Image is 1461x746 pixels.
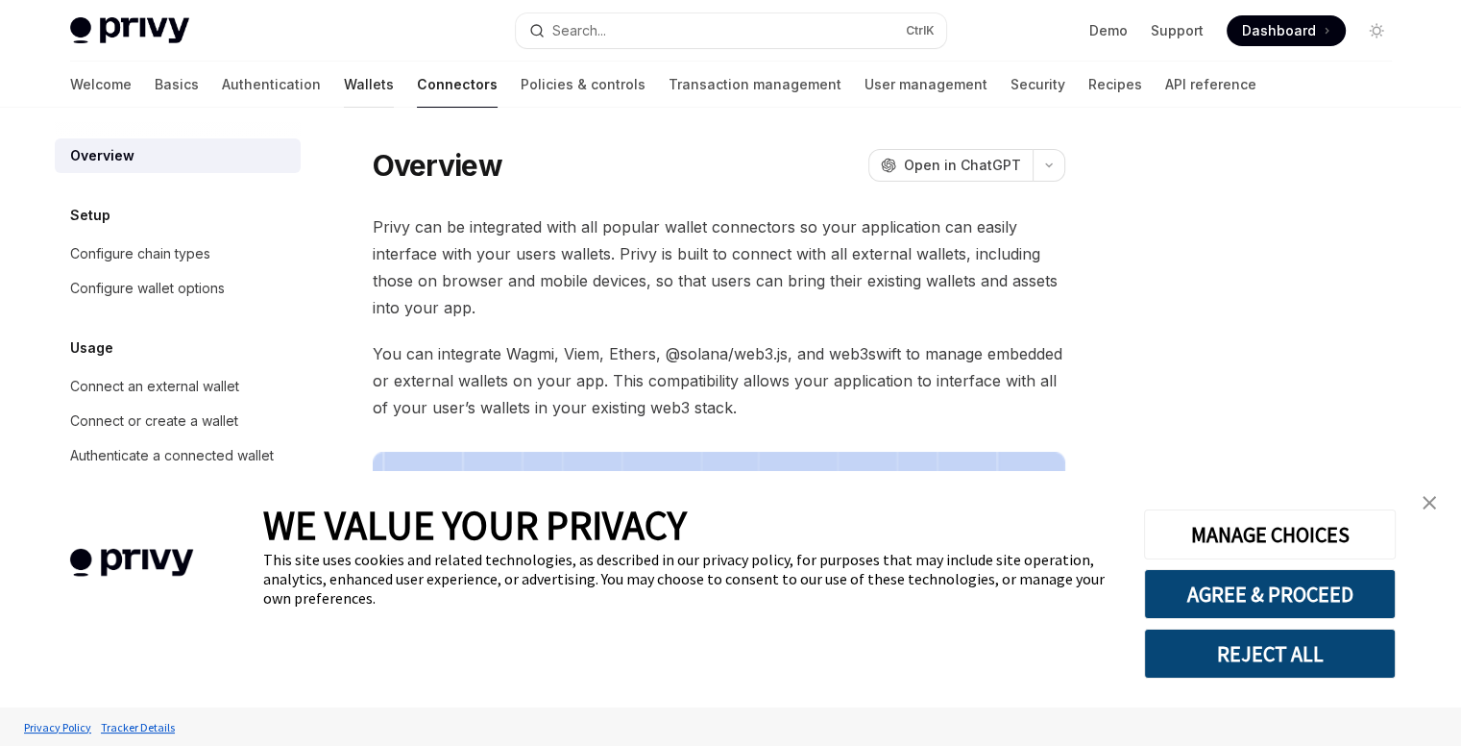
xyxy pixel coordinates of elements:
button: Toggle dark mode [1361,15,1392,46]
a: Authentication [222,62,321,108]
a: Security [1011,62,1065,108]
a: Support [1151,21,1204,40]
button: MANAGE CHOICES [1144,510,1396,559]
div: Configure chain types [70,242,210,265]
a: API reference [1165,62,1256,108]
img: company logo [29,521,234,605]
h5: Setup [70,204,110,227]
div: Overview [70,144,134,167]
button: REJECT ALL [1144,629,1396,679]
button: Open search [516,13,946,48]
a: Connect or create a wallet [55,404,301,438]
span: Ctrl K [906,23,935,38]
a: close banner [1410,484,1449,522]
div: Authenticate a connected wallet [70,444,274,467]
a: Transaction management [669,62,841,108]
a: Connectors [417,62,498,108]
div: Search... [552,19,606,42]
h1: Overview [373,148,502,183]
a: Demo [1089,21,1128,40]
div: Connect or create a wallet [70,410,238,433]
a: Dashboard [1227,15,1346,46]
h5: Usage [70,336,113,360]
div: Configure wallet options [70,277,225,300]
a: Welcome [70,62,132,108]
a: Wallets [344,62,394,108]
a: Authenticate a connected wallet [55,438,301,473]
div: This site uses cookies and related technologies, as described in our privacy policy, for purposes... [263,550,1115,608]
a: Overview [55,138,301,173]
span: WE VALUE YOUR PRIVACY [263,500,687,550]
a: Recipes [1088,62,1142,108]
span: Privy can be integrated with all popular wallet connectors so your application can easily interfa... [373,213,1065,321]
span: You can integrate Wagmi, Viem, Ethers, @solana/web3.js, and web3swift to manage embedded or exter... [373,340,1065,421]
button: Open in ChatGPT [868,149,1033,182]
a: User management [864,62,987,108]
img: light logo [70,17,189,44]
span: Open in ChatGPT [904,156,1021,175]
a: Configure wallet options [55,271,301,306]
a: Connect an external wallet [55,369,301,404]
a: Tracker Details [96,710,180,744]
span: Dashboard [1242,21,1316,40]
button: AGREE & PROCEED [1144,569,1396,619]
div: Connect an external wallet [70,375,239,398]
a: Policies & controls [521,62,645,108]
a: Basics [155,62,199,108]
a: Privacy Policy [19,710,96,744]
img: close banner [1423,496,1436,510]
a: Configure chain types [55,236,301,271]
